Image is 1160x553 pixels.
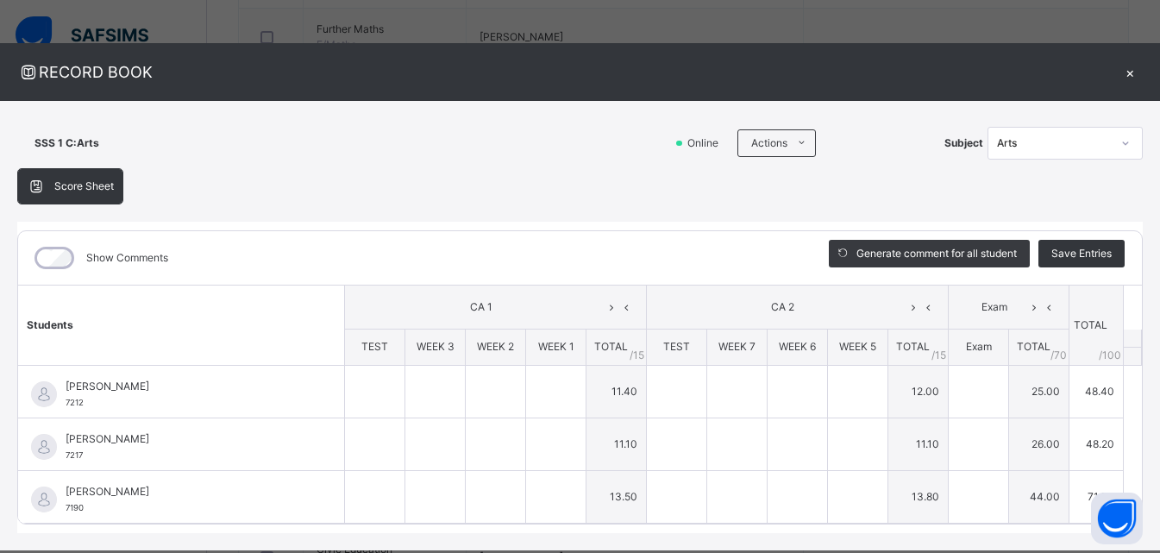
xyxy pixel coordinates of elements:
[66,484,305,500] span: [PERSON_NAME]
[86,250,168,266] label: Show Comments
[888,418,949,470] td: 11.10
[1069,365,1124,418] td: 48.40
[1009,365,1069,418] td: 25.00
[417,340,455,353] span: WEEK 3
[586,470,647,523] td: 13.50
[31,487,57,512] img: default.svg
[944,135,983,151] span: Subject
[27,318,73,331] span: Students
[751,135,787,151] span: Actions
[718,340,756,353] span: WEEK 7
[888,470,949,523] td: 13.80
[66,379,305,394] span: [PERSON_NAME]
[966,340,992,353] span: Exam
[31,434,57,460] img: default.svg
[779,340,816,353] span: WEEK 6
[896,340,930,353] span: TOTAL
[77,135,99,151] span: Arts
[1091,493,1143,544] button: Open asap
[594,340,628,353] span: TOTAL
[586,365,647,418] td: 11.40
[66,503,84,512] span: 7190
[66,450,83,460] span: 7217
[997,135,1111,151] div: Arts
[839,340,876,353] span: WEEK 5
[34,135,77,151] span: SSS 1 C :
[31,381,57,407] img: default.svg
[856,246,1017,261] span: Generate comment for all student
[54,179,114,194] span: Score Sheet
[66,398,84,407] span: 7212
[931,348,946,363] span: / 15
[1009,418,1069,470] td: 26.00
[1050,348,1067,363] span: / 70
[1017,340,1050,353] span: TOTAL
[1069,286,1124,366] th: TOTAL
[1051,246,1112,261] span: Save Entries
[962,299,1026,315] span: Exam
[630,348,644,363] span: / 15
[1099,348,1121,363] span: /100
[888,365,949,418] td: 12.00
[1009,470,1069,523] td: 44.00
[1069,470,1124,523] td: 71.30
[686,135,729,151] span: Online
[1117,60,1143,84] div: ×
[586,418,647,470] td: 11.10
[1069,418,1124,470] td: 48.20
[477,340,514,353] span: WEEK 2
[663,340,690,353] span: TEST
[660,299,906,315] span: CA 2
[358,299,604,315] span: CA 1
[17,60,1117,84] span: RECORD BOOK
[538,340,574,353] span: WEEK 1
[66,431,305,447] span: [PERSON_NAME]
[361,340,388,353] span: TEST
